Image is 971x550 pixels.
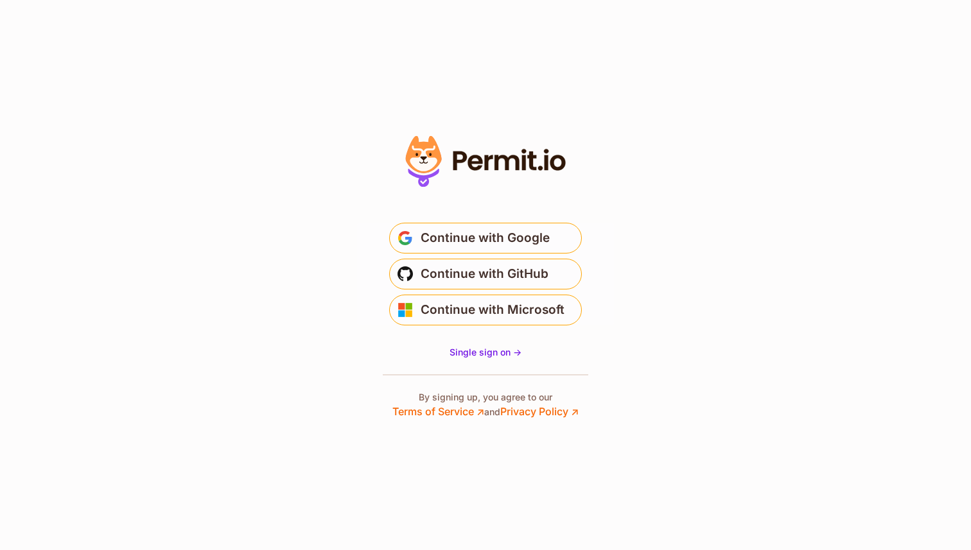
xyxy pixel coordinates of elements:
[450,346,521,359] a: Single sign on ->
[500,405,579,418] a: Privacy Policy ↗
[392,405,484,418] a: Terms of Service ↗
[421,264,548,284] span: Continue with GitHub
[392,391,579,419] p: By signing up, you agree to our and
[450,347,521,357] span: Single sign on ->
[421,228,550,248] span: Continue with Google
[389,295,582,325] button: Continue with Microsoft
[421,300,564,320] span: Continue with Microsoft
[389,259,582,289] button: Continue with GitHub
[389,223,582,254] button: Continue with Google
